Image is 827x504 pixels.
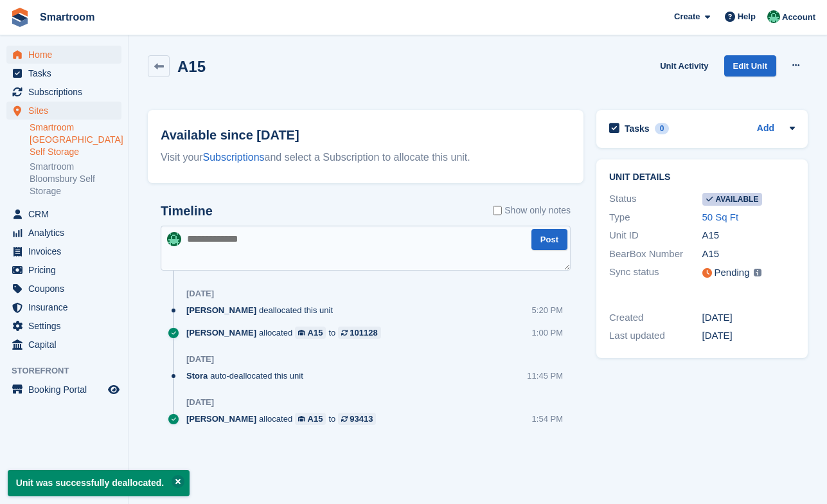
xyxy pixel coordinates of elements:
[350,413,373,425] div: 93413
[186,413,256,425] span: [PERSON_NAME]
[28,242,105,260] span: Invoices
[754,269,761,276] img: icon-info-grey-7440780725fd019a000dd9b08b2336e03edf1995a4989e88bcd33f0948082b44.svg
[186,327,387,339] div: allocated to
[6,298,121,316] a: menu
[28,46,105,64] span: Home
[757,122,774,136] a: Add
[609,265,702,281] div: Sync status
[167,232,181,246] img: Jacob Gabriel
[28,280,105,298] span: Coupons
[724,55,776,76] a: Edit Unit
[493,204,571,217] label: Show only notes
[28,261,105,279] span: Pricing
[702,247,796,262] div: A15
[609,228,702,243] div: Unit ID
[702,228,796,243] div: A15
[28,102,105,120] span: Sites
[702,328,796,343] div: [DATE]
[30,161,121,197] a: Smartroom Bloomsbury Self Storage
[186,397,214,408] div: [DATE]
[6,102,121,120] a: menu
[6,261,121,279] a: menu
[767,10,780,23] img: Jacob Gabriel
[10,8,30,27] img: stora-icon-8386f47178a22dfd0bd8f6a31ec36ba5ce8667c1dd55bd0f319d3a0aa187defe.svg
[186,304,256,316] span: [PERSON_NAME]
[338,327,380,339] a: 101128
[6,381,121,399] a: menu
[177,58,206,75] h2: A15
[35,6,100,28] a: Smartroom
[738,10,756,23] span: Help
[6,336,121,354] a: menu
[161,150,571,165] div: Visit your and select a Subscription to allocate this unit.
[161,204,213,219] h2: Timeline
[6,46,121,64] a: menu
[28,336,105,354] span: Capital
[203,152,265,163] a: Subscriptions
[338,413,376,425] a: 93413
[782,11,815,24] span: Account
[6,280,121,298] a: menu
[28,317,105,335] span: Settings
[674,10,700,23] span: Create
[6,83,121,101] a: menu
[655,123,670,134] div: 0
[308,413,323,425] div: A15
[295,413,326,425] a: A15
[531,229,567,250] button: Post
[532,304,563,316] div: 5:20 PM
[28,298,105,316] span: Insurance
[8,470,190,496] p: Unit was successfully deallocated.
[6,224,121,242] a: menu
[6,64,121,82] a: menu
[186,413,382,425] div: allocated to
[6,242,121,260] a: menu
[655,55,713,76] a: Unit Activity
[30,122,121,158] a: Smartroom [GEOGRAPHIC_DATA] Self Storage
[186,354,214,364] div: [DATE]
[609,172,795,183] h2: Unit details
[28,205,105,223] span: CRM
[186,370,208,382] span: Stora
[28,224,105,242] span: Analytics
[702,212,739,222] a: 50 Sq Ft
[28,64,105,82] span: Tasks
[186,370,310,382] div: auto-deallocated this unit
[609,247,702,262] div: BearBox Number
[702,193,763,206] span: Available
[715,265,750,280] div: Pending
[532,327,563,339] div: 1:00 PM
[609,310,702,325] div: Created
[609,192,702,206] div: Status
[6,317,121,335] a: menu
[625,123,650,134] h2: Tasks
[28,83,105,101] span: Subscriptions
[6,205,121,223] a: menu
[609,328,702,343] div: Last updated
[493,204,502,217] input: Show only notes
[308,327,323,339] div: A15
[28,381,105,399] span: Booking Portal
[532,413,563,425] div: 1:54 PM
[106,382,121,397] a: Preview store
[702,310,796,325] div: [DATE]
[186,327,256,339] span: [PERSON_NAME]
[12,364,128,377] span: Storefront
[186,304,339,316] div: deallocated this unit
[609,210,702,225] div: Type
[295,327,326,339] a: A15
[527,370,563,382] div: 11:45 PM
[186,289,214,299] div: [DATE]
[161,125,571,145] h2: Available since [DATE]
[350,327,377,339] div: 101128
